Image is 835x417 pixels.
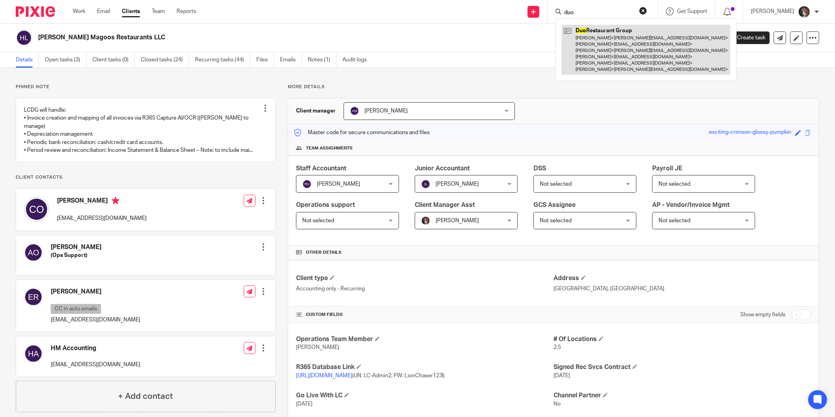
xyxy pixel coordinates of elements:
[563,9,634,17] input: Search
[24,344,43,363] img: svg%3E
[302,179,312,189] img: svg%3E
[798,6,811,18] img: Profile%20picture%20JUS.JPG
[92,52,135,68] a: Client tasks (0)
[364,108,408,114] span: [PERSON_NAME]
[16,6,55,17] img: Pixie
[554,274,811,282] h4: Address
[296,363,554,371] h4: R365 Database Link
[677,9,707,14] span: Get Support
[73,7,85,15] a: Work
[45,52,86,68] a: Open tasks (3)
[296,312,554,318] h4: CUSTOM FIELDS
[306,249,342,256] span: Other details
[51,361,140,369] p: [EMAIL_ADDRESS][DOMAIN_NAME]
[288,84,819,90] p: More details
[554,285,811,293] p: [GEOGRAPHIC_DATA], [GEOGRAPHIC_DATA]
[740,311,785,319] label: Show empty fields
[296,373,445,378] span: (UN: LC-Admin2; PW: LionChaser123!)
[122,7,140,15] a: Clients
[112,197,120,205] i: Primary
[436,218,479,223] span: [PERSON_NAME]
[24,243,43,262] img: svg%3E
[554,345,561,350] span: 2.5
[296,274,554,282] h4: Client type
[38,33,578,42] h2: [PERSON_NAME] Magoos Restaurants LLC
[540,218,572,223] span: Not selected
[415,202,475,208] span: Client Manager Asst
[296,202,355,208] span: Operations support
[652,202,730,208] span: AP - Vendor/Invoice Mgmt
[554,373,570,378] span: [DATE]
[296,345,339,350] span: [PERSON_NAME]
[16,84,276,90] p: Pinned note
[256,52,274,68] a: Files
[639,7,647,15] button: Clear
[342,52,373,68] a: Audit logs
[16,52,39,68] a: Details
[118,390,173,402] h4: + Add contact
[51,344,140,352] h4: HM Accounting
[554,391,811,400] h4: Channel Partner
[554,401,561,407] span: No
[306,145,353,151] span: Team assignments
[51,304,101,314] p: CC in auto emails
[51,243,101,251] h4: [PERSON_NAME]
[350,106,359,116] img: svg%3E
[658,181,690,187] span: Not selected
[296,373,352,378] a: [URL][DOMAIN_NAME]
[296,335,554,343] h4: Operations Team Member
[533,202,576,208] span: GCS Assignee
[51,288,140,296] h4: [PERSON_NAME]
[24,197,49,222] img: svg%3E
[554,335,811,343] h4: # Of Locations
[280,52,302,68] a: Emails
[97,7,110,15] a: Email
[658,218,690,223] span: Not selected
[57,214,147,222] p: [EMAIL_ADDRESS][DOMAIN_NAME]
[554,363,811,371] h4: Signed Rec Svcs Contract
[415,165,470,172] span: Junior Accountant
[141,52,189,68] a: Closed tasks (24)
[317,181,360,187] span: [PERSON_NAME]
[709,128,791,137] div: exciting-crimson-glossy-pumpkin
[302,218,334,223] span: Not selected
[152,7,165,15] a: Team
[296,391,554,400] h4: Go Live With LC
[51,251,101,259] h5: (Ops Support)
[57,197,147,207] h4: [PERSON_NAME]
[724,31,770,44] a: Create task
[652,165,682,172] span: Payroll JE
[421,216,430,225] img: Profile%20picture%20JUS.JPG
[421,179,430,189] img: svg%3E
[51,316,140,324] p: [EMAIL_ADDRESS][DOMAIN_NAME]
[296,401,313,407] span: [DATE]
[16,174,276,181] p: Client contacts
[296,165,346,172] span: Staff Accountant
[296,285,554,293] p: Accounting only - Recurring
[195,52,250,68] a: Recurring tasks (44)
[533,165,546,172] span: DSS
[24,288,43,306] img: svg%3E
[16,30,32,46] img: svg%3E
[296,107,336,115] h3: Client manager
[308,52,337,68] a: Notes (1)
[751,7,794,15] p: [PERSON_NAME]
[294,129,430,137] p: Master code for secure communications and files
[540,181,572,187] span: Not selected
[177,7,196,15] a: Reports
[436,181,479,187] span: [PERSON_NAME]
